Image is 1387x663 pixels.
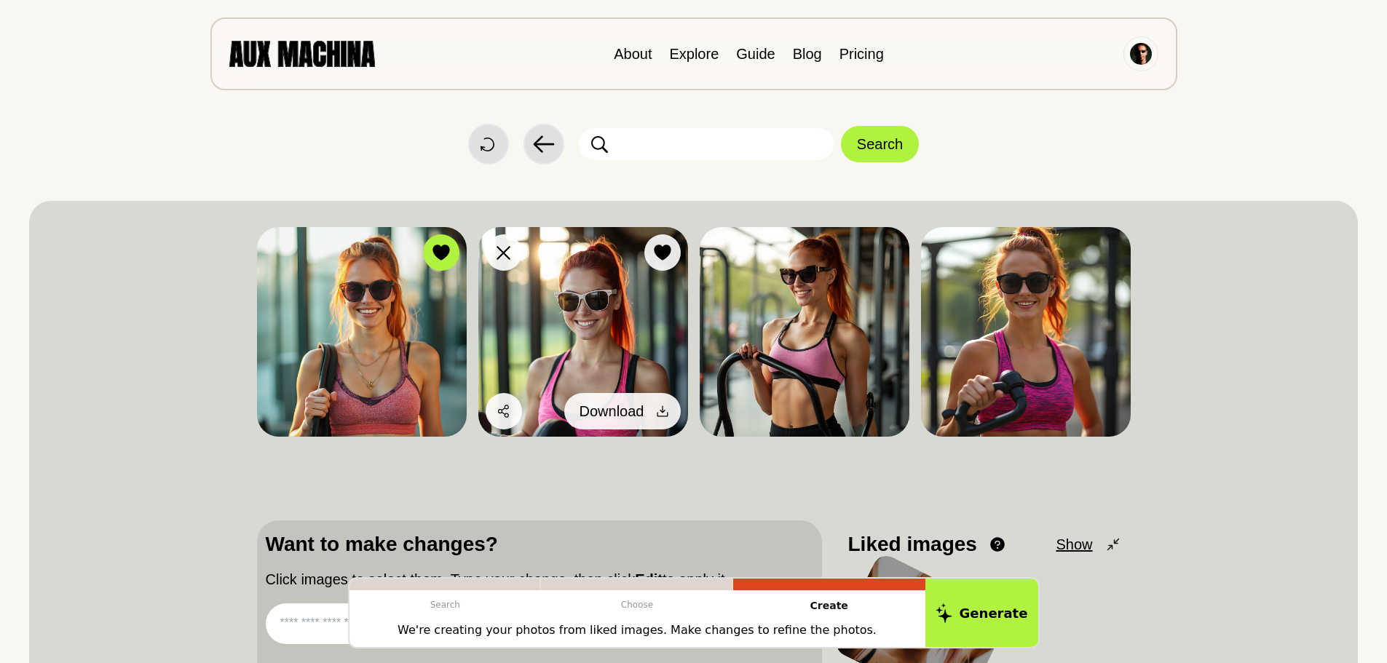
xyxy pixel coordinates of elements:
a: Blog [793,46,822,62]
button: Generate [925,579,1038,647]
button: Search [841,126,919,162]
img: Avatar [1130,43,1152,65]
p: Liked images [848,529,977,560]
p: Want to make changes? [266,529,813,560]
p: Create [733,590,925,622]
span: Download [580,400,644,422]
a: Pricing [839,46,884,62]
img: Search result [921,227,1131,437]
img: Search result [478,227,688,437]
a: About [614,46,652,62]
button: Show [1056,533,1121,555]
button: Back [523,124,564,164]
img: Search result [257,227,467,437]
span: Show [1056,533,1092,555]
a: Explore [669,46,719,62]
p: Choose [541,590,733,619]
p: Search [349,590,542,619]
button: Download [564,393,681,429]
img: Search result [700,227,909,437]
b: Edit [635,571,663,587]
p: We're creating your photos from liked images. Make changes to refine the photos. [398,622,877,639]
a: Guide [736,46,775,62]
img: AUX MACHINA [229,41,375,66]
p: Click images to select them. Type your change, then click to apply it. [266,568,813,590]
